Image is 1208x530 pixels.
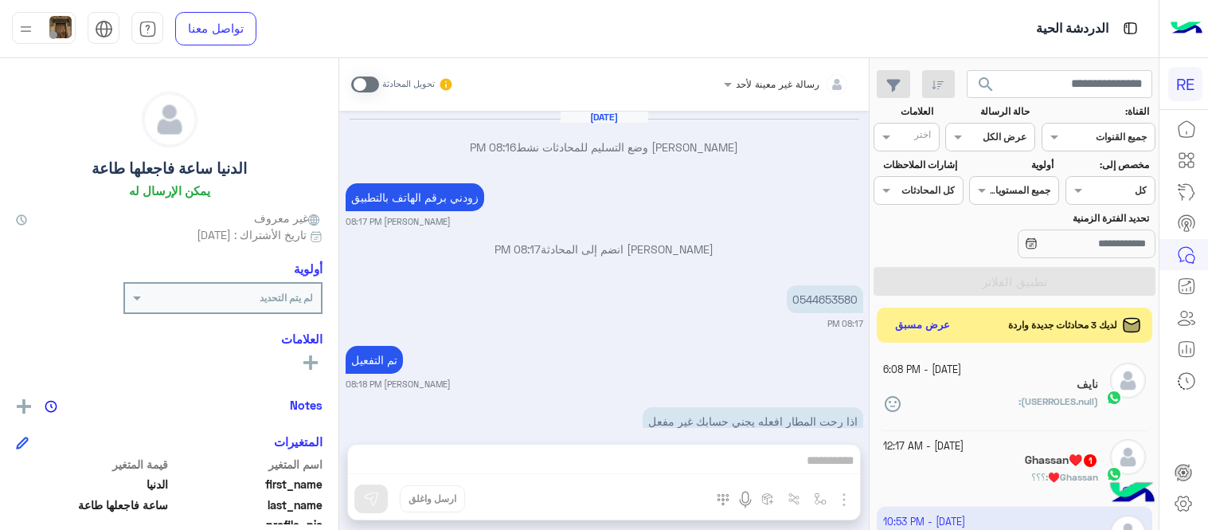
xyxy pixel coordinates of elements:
span: (USERROLES.null) [1021,395,1098,407]
img: profile [16,19,36,39]
label: حالة الرسالة [948,104,1030,119]
small: [PERSON_NAME] 08:17 PM [346,215,451,228]
button: عرض مسبق [889,314,957,337]
div: RE [1168,67,1202,101]
small: تحويل المحادثة [382,78,435,91]
button: ارسل واغلق [400,485,465,512]
img: WhatsApp [1106,466,1122,482]
b: : [1046,471,1098,483]
h5: نايف [1077,378,1098,391]
span: 1 [1084,454,1097,467]
small: 08:17 PM [827,317,863,330]
img: defaultAdmin.png [143,92,197,147]
h5: Ghassan♥️ [1025,453,1098,467]
label: مخصص إلى: [1067,158,1149,172]
h6: أولوية [294,261,323,276]
img: userImage [49,16,72,38]
small: [PERSON_NAME] 08:18 PM [346,378,451,391]
img: notes [45,400,57,413]
h6: المتغيرات [274,434,323,449]
p: 5/10/2025, 8:18 PM [346,346,403,374]
span: الدنيا [16,476,168,493]
h6: [DATE] [561,112,648,123]
button: تطبيق الفلاتر [874,267,1155,296]
span: رسالة غير معينة لأحد [736,78,819,90]
label: القناة: [1043,104,1149,119]
span: غير معروف [254,210,323,226]
p: [PERSON_NAME] وضع التسليم للمحادثات نشط [346,139,863,155]
span: search [976,75,995,94]
small: [DATE] - 12:17 AM [883,439,964,454]
p: 5/10/2025, 8:19 PM [643,407,863,435]
img: Logo [1171,12,1202,45]
h6: يمكن الإرسال له [129,183,210,198]
span: Ghassan♥️ [1048,471,1098,483]
span: لديك 3 محادثات جديدة واردة [1008,318,1117,332]
small: [DATE] - 6:08 PM [883,363,961,378]
span: اسم المتغير [171,456,323,473]
h6: Notes [290,398,323,412]
h6: العلامات [16,332,323,346]
b: : [1018,395,1098,407]
img: tab [1120,18,1140,38]
span: first_name [171,476,323,493]
span: تاريخ الأشتراك : [DATE] [197,226,307,243]
img: tab [139,20,157,38]
div: اختر [914,128,933,146]
p: 5/10/2025, 8:17 PM [787,285,863,313]
label: تحديد الفترة الزمنية [971,211,1150,226]
b: لم يتم التحديد [260,292,313,304]
img: defaultAdmin.png [1110,439,1146,475]
p: 5/10/2025, 8:17 PM [346,183,484,211]
label: إشارات الملاحظات [875,158,957,172]
span: 08:16 PM [470,140,516,154]
h5: الدنيا ساعة فاجعلها طاعة [92,159,247,178]
span: 08:17 PM [495,242,541,256]
label: أولوية [971,158,1054,172]
span: قيمة المتغير [16,456,168,473]
img: hulul-logo.png [1104,466,1160,522]
a: تواصل معنا [175,12,256,45]
label: العلامات [875,104,933,119]
p: [PERSON_NAME] انضم إلى المحادثة [346,241,863,257]
img: defaultAdmin.png [1110,363,1146,398]
img: WhatsApp [1106,390,1122,406]
span: last_name [171,497,323,513]
span: ساعة فاجعلها طاعة [16,497,168,513]
img: tab [95,20,113,38]
p: الدردشة الحية [1036,18,1108,40]
button: search [967,70,1006,104]
a: tab [131,12,163,45]
span: ؟؟؟ [1031,471,1046,483]
img: add [17,399,31,414]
